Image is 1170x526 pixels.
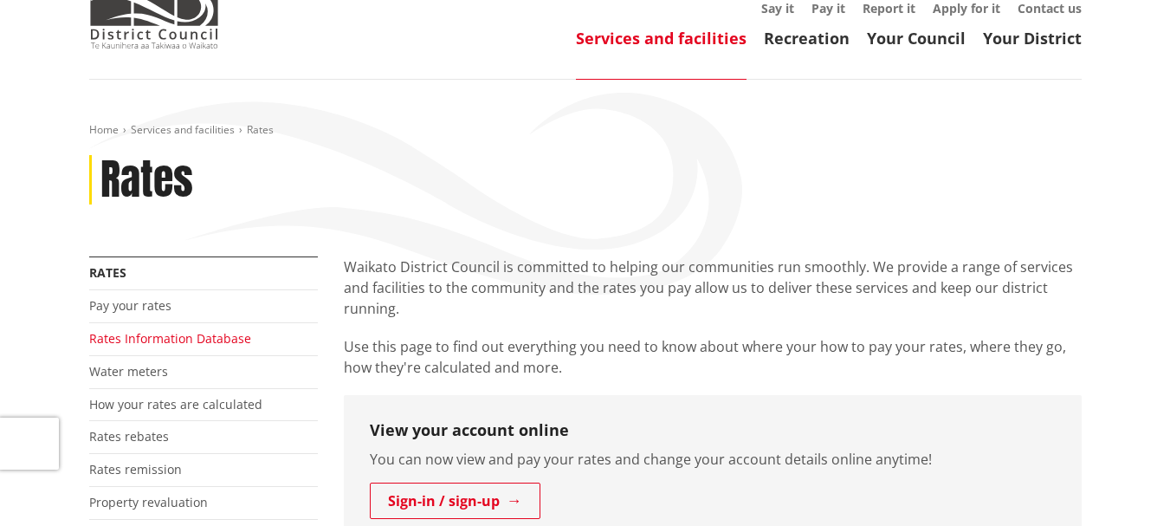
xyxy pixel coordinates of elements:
[370,483,540,519] a: Sign-in / sign-up
[89,494,208,510] a: Property revaluation
[576,28,747,49] a: Services and facilities
[247,122,274,137] span: Rates
[100,155,193,205] h1: Rates
[89,363,168,380] a: Water meters
[89,297,171,314] a: Pay your rates
[370,421,1056,440] h3: View your account online
[89,122,119,137] a: Home
[89,396,262,412] a: How your rates are calculated
[89,428,169,445] a: Rates rebates
[89,461,182,477] a: Rates remission
[370,449,1056,470] p: You can now view and pay your rates and change your account details online anytime!
[344,336,1082,378] p: Use this page to find out everything you need to know about where your how to pay your rates, whe...
[89,264,126,281] a: Rates
[131,122,235,137] a: Services and facilities
[983,28,1082,49] a: Your District
[89,330,251,347] a: Rates Information Database
[89,123,1082,138] nav: breadcrumb
[764,28,850,49] a: Recreation
[344,257,1082,319] p: Waikato District Council is committed to helping our communities run smoothly. We provide a range...
[867,28,966,49] a: Your Council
